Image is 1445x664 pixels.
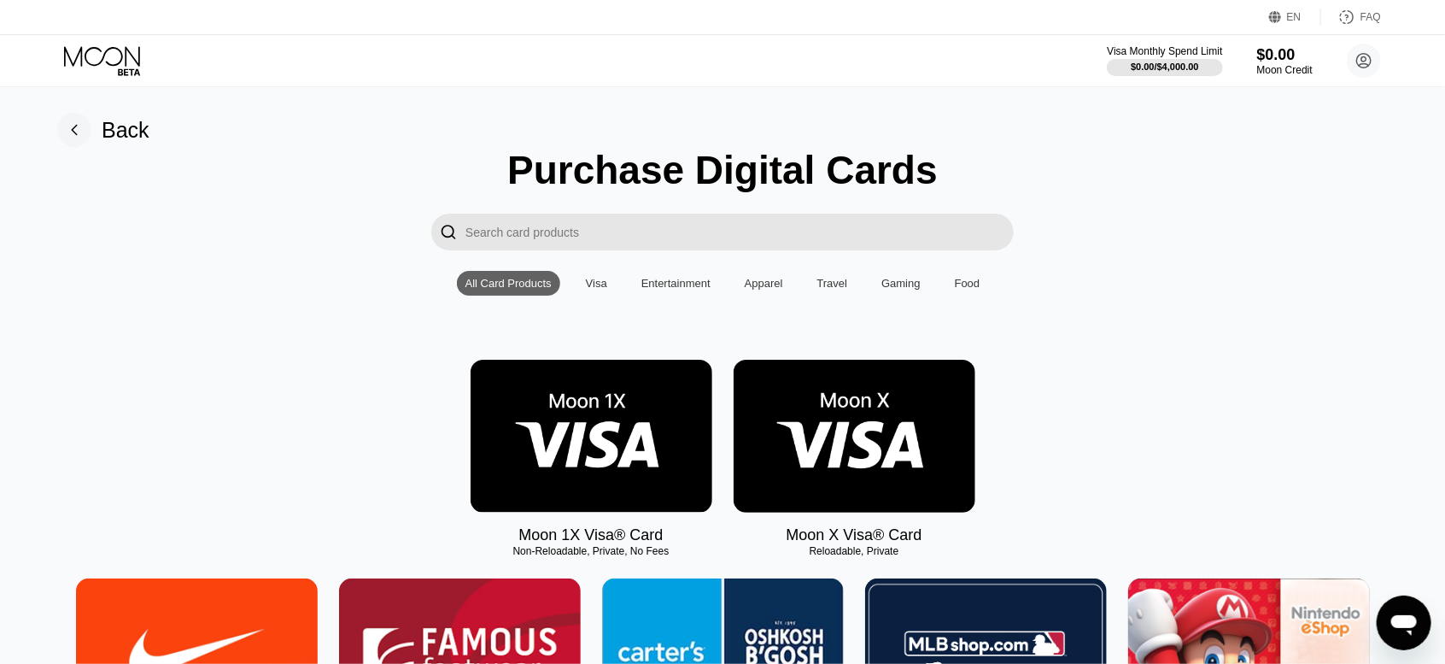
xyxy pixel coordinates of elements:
div: $0.00Moon Credit [1257,46,1313,76]
div: $0.00 [1257,46,1313,64]
div: Moon 1X Visa® Card [518,526,663,544]
div: Non-Reloadable, Private, No Fees [471,545,712,557]
div: All Card Products [457,271,560,296]
div: Entertainment [641,277,711,290]
div: Moon Credit [1257,64,1313,76]
div: Visa [577,271,616,296]
div: Travel [817,277,848,290]
div: Entertainment [633,271,719,296]
div: Purchase Digital Cards [507,147,938,193]
div: $0.00 / $4,000.00 [1131,62,1199,72]
div: Visa Monthly Spend Limit [1107,45,1222,57]
div: Gaming [873,271,929,296]
div: Visa Monthly Spend Limit$0.00/$4,000.00 [1107,45,1222,76]
div: Travel [809,271,857,296]
div: Apparel [736,271,792,296]
div: FAQ [1360,11,1381,23]
div:  [440,222,457,242]
div: Moon X Visa® Card [786,526,921,544]
div: All Card Products [465,277,552,290]
div: Gaming [881,277,921,290]
div: FAQ [1321,9,1381,26]
div: Food [955,277,980,290]
div: Food [946,271,989,296]
div: EN [1269,9,1321,26]
div: Reloadable, Private [734,545,975,557]
input: Search card products [465,214,1014,250]
iframe: Bouton de lancement de la fenêtre de messagerie [1377,596,1431,650]
div: Back [102,118,149,143]
div: Apparel [745,277,783,290]
div: Visa [586,277,607,290]
div: EN [1287,11,1302,23]
div: Back [57,113,149,147]
div:  [431,214,465,250]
